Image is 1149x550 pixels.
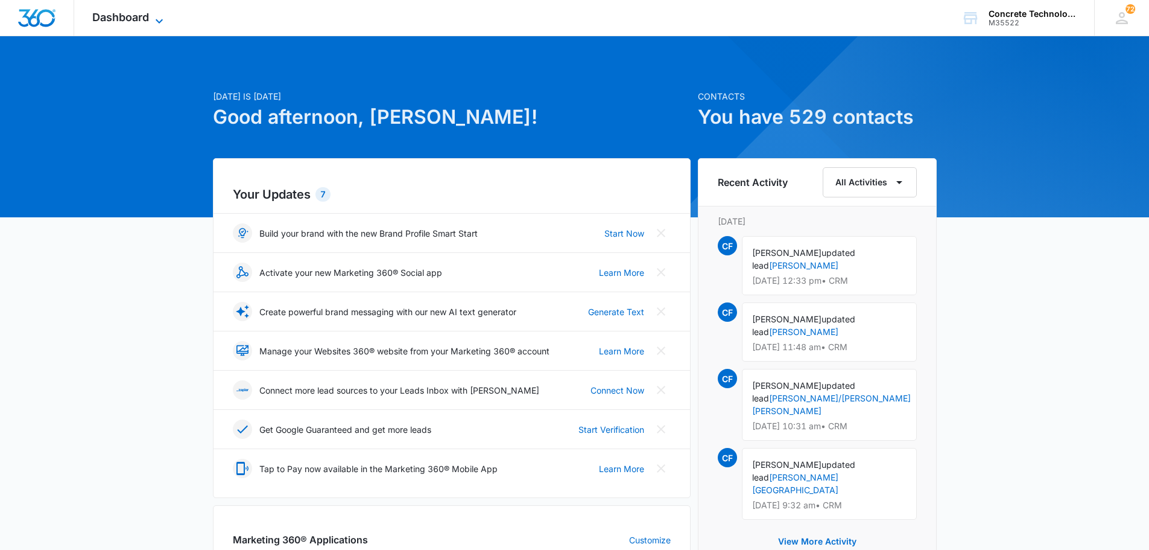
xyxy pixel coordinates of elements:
button: All Activities [823,167,917,197]
a: Connect Now [590,384,644,397]
h1: You have 529 contacts [698,103,937,132]
button: Close [651,302,671,321]
button: Close [651,380,671,400]
a: Generate Text [588,305,644,318]
h1: Good afternoon, [PERSON_NAME]! [213,103,691,132]
div: 7 [315,187,331,202]
a: [PERSON_NAME] [GEOGRAPHIC_DATA] [752,472,838,495]
a: Customize [629,534,671,546]
p: [DATE] 11:48 am • CRM [752,343,907,351]
button: Close [651,223,671,243]
span: CF [718,369,737,388]
p: Connect more lead sources to your Leads Inbox with [PERSON_NAME] [259,384,539,397]
p: Get Google Guaranteed and get more leads [259,423,431,436]
span: CF [718,448,737,467]
a: Learn More [599,266,644,279]
a: [PERSON_NAME] [769,260,838,270]
a: Start Now [604,227,644,240]
p: Build your brand with the new Brand Profile Smart Start [259,227,478,240]
a: [PERSON_NAME] [769,327,838,337]
a: Start Verification [578,423,644,436]
p: Manage your Websites 360® website from your Marketing 360® account [259,345,549,357]
button: Close [651,263,671,282]
p: Contacts [698,90,937,103]
p: [DATE] 10:31 am • CRM [752,422,907,430]
button: Close [651,459,671,478]
p: [DATE] 12:33 pm • CRM [752,277,907,285]
p: [DATE] [718,215,917,228]
div: account name [989,9,1077,19]
span: CF [718,236,737,255]
h6: Recent Activity [718,175,788,190]
p: Create powerful brand messaging with our new AI text generator [259,305,516,318]
p: Activate your new Marketing 360® Social app [259,266,442,279]
span: [PERSON_NAME] [752,314,821,324]
a: [PERSON_NAME]/[PERSON_NAME] [PERSON_NAME] [752,393,911,416]
div: account id [989,19,1077,27]
p: [DATE] is [DATE] [213,90,691,103]
a: Learn More [599,345,644,357]
span: [PERSON_NAME] [752,380,821,391]
span: Dashboard [92,11,149,24]
span: CF [718,302,737,322]
button: Close [651,341,671,360]
div: notifications count [1125,4,1135,14]
span: 72 [1125,4,1135,14]
p: Tap to Pay now available in the Marketing 360® Mobile App [259,462,498,475]
h2: Marketing 360® Applications [233,532,368,547]
span: [PERSON_NAME] [752,248,821,258]
a: Learn More [599,462,644,475]
p: [DATE] 9:32 am • CRM [752,501,907,510]
button: Close [651,420,671,439]
span: [PERSON_NAME] [752,459,821,470]
h2: Your Updates [233,185,671,203]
